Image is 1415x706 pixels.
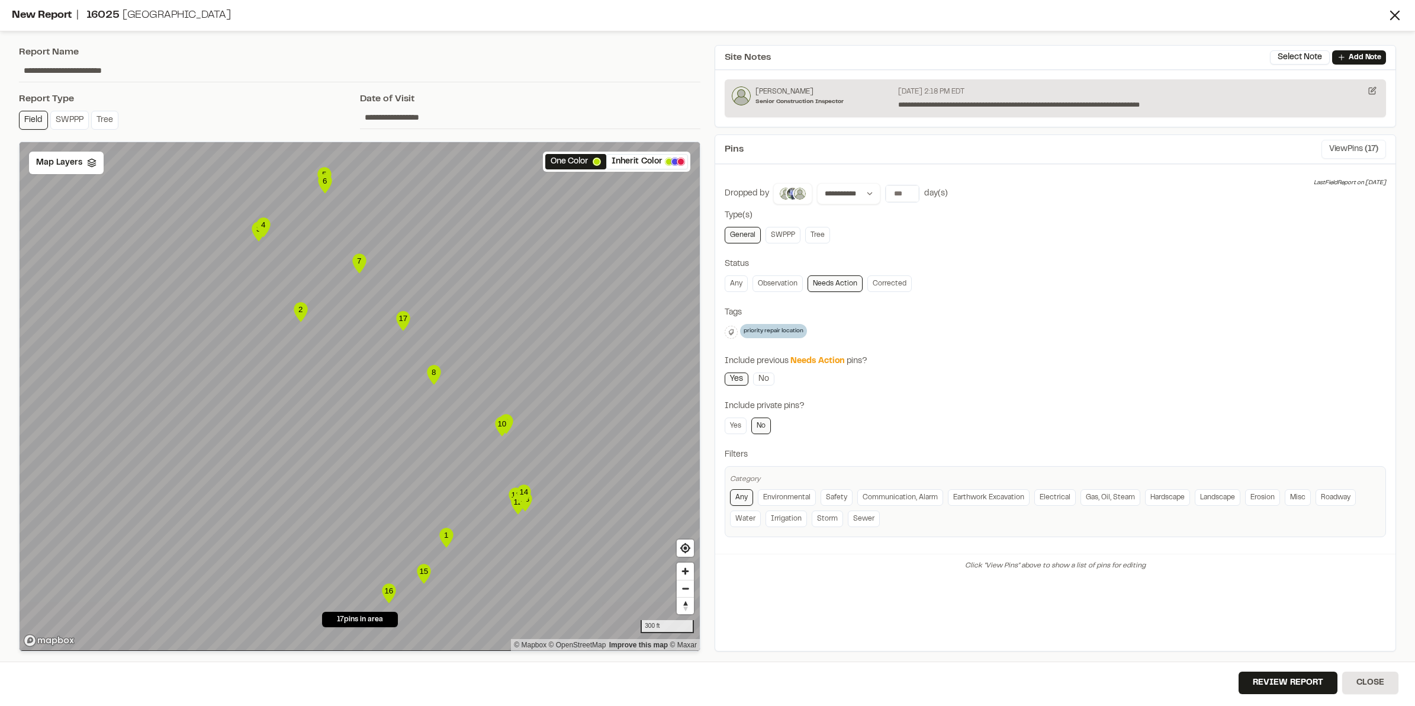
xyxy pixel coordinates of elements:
div: Map marker [316,165,333,189]
div: Map marker [380,582,398,605]
p: [PERSON_NAME] [755,86,844,97]
div: Status [725,258,1386,271]
canvas: Map [20,142,700,650]
div: Map marker [507,486,525,509]
text: 11 [511,490,520,499]
text: 14 [519,487,528,496]
div: Tags [725,306,1386,319]
text: 12 [513,498,522,506]
a: Observation [752,275,803,292]
a: Roadway [1316,489,1356,506]
a: No [753,373,774,386]
a: Gas, Oil, Steam [1080,489,1140,506]
a: Electrical [1034,489,1076,506]
img: Michael Williams [779,187,793,201]
text: 16 [384,586,393,595]
button: Reset bearing to north [677,597,694,614]
p: [DATE] 2:18 PM EDT [898,86,964,97]
text: 5 [322,170,326,179]
a: Map feedback [609,641,668,649]
a: Any [725,275,748,292]
a: Irrigation [766,511,807,527]
button: Michael Williams, Branden J Marcinell, Mike Silverstein [773,183,812,204]
a: No [751,418,771,434]
a: Erosion [1245,489,1280,506]
div: Map marker [509,493,527,516]
button: Review Report [1239,672,1337,694]
a: Yes [725,418,747,434]
a: OpenStreetMap [549,641,606,649]
span: ( 17 ) [1365,143,1378,156]
div: Map marker [350,252,368,275]
img: Mike Silverstein [793,187,807,201]
p: Add Note [1349,52,1381,63]
text: 4 [261,220,266,229]
div: Last Field Report on [DATE] [1314,178,1386,188]
a: Safety [821,489,853,506]
div: Map marker [415,562,433,586]
a: Landscape [1195,489,1240,506]
div: Map marker [394,309,412,333]
button: Edit Tags [725,326,738,339]
text: 7 [357,256,361,265]
div: Map marker [292,300,310,324]
div: Map marker [515,483,533,506]
text: 17 [398,314,407,323]
a: Maxar [670,641,697,649]
button: Close [1342,672,1398,694]
div: Map marker [425,363,443,387]
img: Mike Silverstein [732,86,751,105]
a: SWPPP [766,227,800,243]
span: [GEOGRAPHIC_DATA] [123,11,231,20]
span: Needs Action [790,358,845,365]
div: New Report [12,8,1387,24]
div: Type(s) [725,209,1386,222]
a: Environmental [758,489,816,506]
div: Map marker [493,415,511,438]
text: 2 [298,305,303,314]
button: Inherit Color [606,154,688,169]
p: Senior Construction Inspector [755,97,844,106]
a: Mapbox [514,641,546,649]
div: day(s) [924,187,948,200]
div: Map marker [497,412,515,436]
div: Filters [725,448,1386,461]
div: Report Name [19,45,700,59]
button: Zoom out [677,580,694,597]
a: Sewer [848,511,880,527]
a: Communication, Alarm [857,489,943,506]
a: Storm [812,511,843,527]
div: Map marker [255,216,272,239]
text: 15 [419,567,428,576]
button: Zoom in [677,563,694,580]
div: Click "View Pins" above to show a list of pins for editing [715,554,1395,577]
span: Site Notes [725,50,771,65]
div: Include private pins? [725,400,1386,413]
div: Map marker [316,172,334,195]
a: Hardscape [1145,489,1190,506]
a: Earthwork Excavation [948,489,1030,506]
div: priority repair location [740,324,807,338]
a: Corrected [867,275,912,292]
button: Select Note [1270,50,1330,65]
text: 6 [323,176,327,185]
button: ViewPins (17) [1321,140,1386,159]
div: Category [730,474,1381,484]
div: Dropped by [725,187,769,200]
div: 300 ft [641,620,694,633]
div: Report Type [19,92,360,106]
button: One Color [545,154,606,169]
div: Map marker [438,526,455,550]
a: Yes [725,373,748,386]
button: Find my location [677,540,694,557]
img: Branden J Marcinell [786,187,800,201]
text: 1 [444,531,448,540]
a: General [725,227,761,243]
div: Map marker [250,220,268,243]
text: 10 [497,419,506,428]
a: Needs Action [808,275,863,292]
